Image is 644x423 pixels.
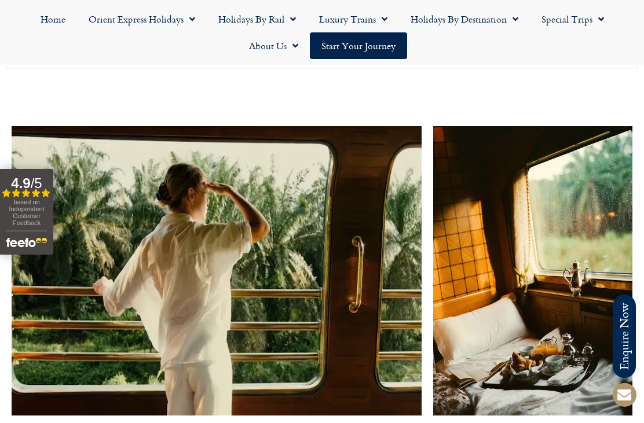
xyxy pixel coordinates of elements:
[207,6,308,32] a: Holidays by Rail
[308,6,399,32] a: Luxury Trains
[399,6,530,32] a: Holidays by Destination
[305,248,364,260] span: Your last name
[15,410,50,422] span: By email
[237,32,310,59] a: About Us
[29,6,77,32] a: Home
[3,410,12,419] input: By email
[77,6,207,32] a: Orient Express Holidays
[530,6,616,32] a: Special Trips
[6,6,638,59] nav: Menu
[310,32,407,59] a: Start your Journey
